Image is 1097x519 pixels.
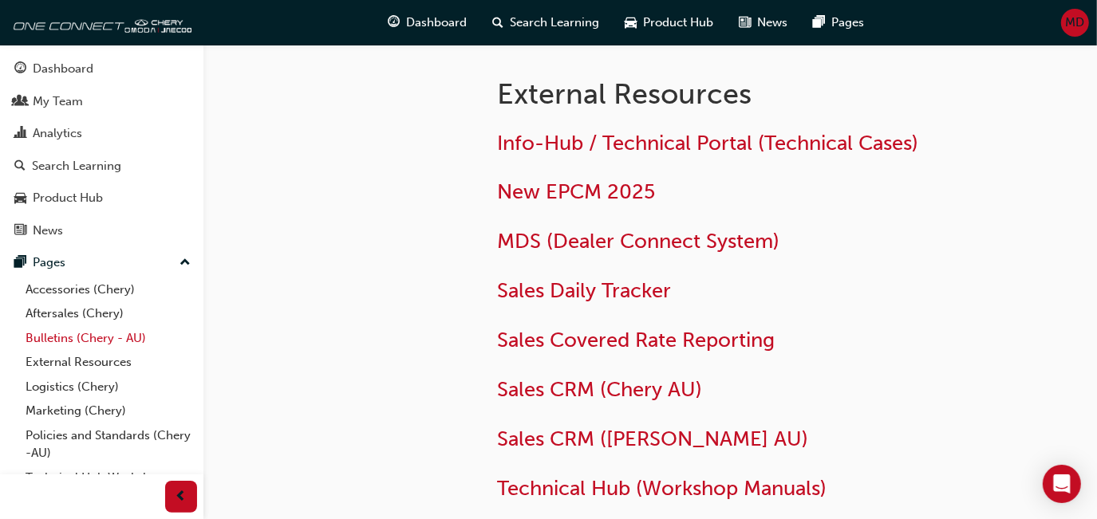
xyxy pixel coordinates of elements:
[6,248,197,277] button: Pages
[19,423,197,466] a: Policies and Standards (Chery -AU)
[6,51,197,248] button: DashboardMy TeamAnalyticsSearch LearningProduct HubNews
[19,399,197,423] a: Marketing (Chery)
[19,277,197,302] a: Accessories (Chery)
[6,151,197,181] a: Search Learning
[497,328,775,352] a: Sales Covered Rate Reporting
[497,131,918,155] a: Info-Hub / Technical Portal (Technical Cases)
[644,14,714,32] span: Product Hub
[389,13,401,33] span: guage-icon
[727,6,801,39] a: news-iconNews
[19,326,197,351] a: Bulletins (Chery - AU)
[14,127,26,141] span: chart-icon
[14,224,26,238] span: news-icon
[19,301,197,326] a: Aftersales (Chery)
[740,13,752,33] span: news-icon
[1043,465,1081,503] div: Open Intercom Messenger
[14,256,26,270] span: pages-icon
[19,375,197,399] a: Logistics (Chery)
[6,119,197,148] a: Analytics
[497,179,655,204] a: New EPCM 2025
[497,278,671,303] a: Sales Daily Tracker
[33,254,65,272] div: Pages
[14,191,26,206] span: car-icon
[497,476,827,501] a: Technical Hub (Workshop Manuals)
[19,466,197,508] a: Technical Hub Workshop information
[6,87,197,116] a: My Team
[176,487,187,507] span: prev-icon
[6,54,197,84] a: Dashboard
[814,13,826,33] span: pages-icon
[832,14,865,32] span: Pages
[497,427,808,451] a: Sales CRM ([PERSON_NAME] AU)
[376,6,480,39] a: guage-iconDashboard
[493,13,504,33] span: search-icon
[33,124,82,143] div: Analytics
[801,6,878,39] a: pages-iconPages
[511,14,600,32] span: Search Learning
[180,253,191,273] span: up-icon
[625,13,637,33] span: car-icon
[33,60,93,78] div: Dashboard
[497,229,779,254] a: MDS (Dealer Connect System)
[14,62,26,77] span: guage-icon
[480,6,613,39] a: search-iconSearch Learning
[33,92,83,111] div: My Team
[32,157,121,175] div: Search Learning
[33,222,63,240] div: News
[497,77,976,112] h1: External Resources
[497,377,702,402] a: Sales CRM (Chery AU)
[33,189,103,207] div: Product Hub
[6,216,197,246] a: News
[14,95,26,109] span: people-icon
[1061,9,1089,37] button: MD
[613,6,727,39] a: car-iconProduct Hub
[19,350,197,375] a: External Resources
[407,14,468,32] span: Dashboard
[8,6,191,38] img: oneconnect
[6,183,197,213] a: Product Hub
[14,159,26,174] span: search-icon
[758,14,788,32] span: News
[1066,14,1085,32] span: MD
